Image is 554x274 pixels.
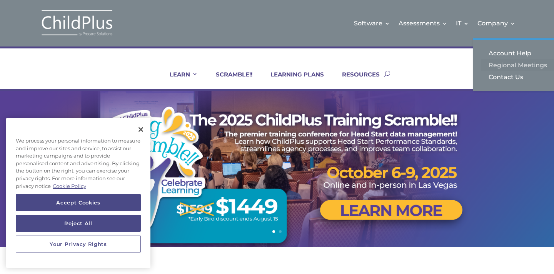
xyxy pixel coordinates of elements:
[6,118,150,268] div: Cookie banner
[206,71,252,89] a: SCRAMBLE!!
[456,8,469,39] a: IT
[6,118,150,268] div: Privacy
[53,183,86,189] a: More information about your privacy, opens in a new tab
[272,230,275,233] a: 1
[332,71,380,89] a: RESOURCES
[160,71,198,89] a: LEARN
[279,230,282,233] a: 2
[132,121,149,138] button: Close
[354,8,390,39] a: Software
[16,194,141,211] button: Accept Cookies
[399,8,447,39] a: Assessments
[16,236,141,252] button: Your Privacy Rights
[477,8,516,39] a: Company
[261,71,324,89] a: LEARNING PLANS
[6,133,150,194] div: We process your personal information to measure and improve our sites and service, to assist our ...
[16,215,141,232] button: Reject All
